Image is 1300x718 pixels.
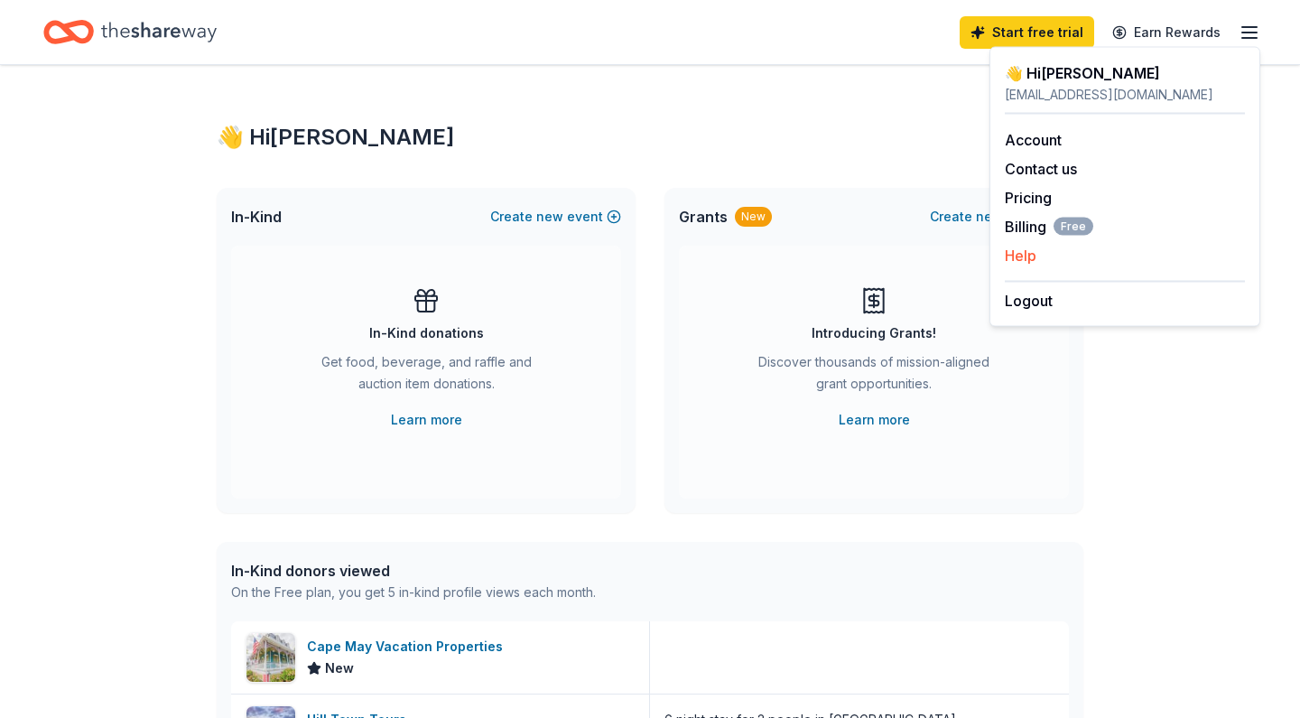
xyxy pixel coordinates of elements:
[325,657,354,679] span: New
[217,123,1083,152] div: 👋 Hi [PERSON_NAME]
[812,322,936,344] div: Introducing Grants!
[1005,290,1053,312] button: Logout
[1005,216,1093,238] button: BillingFree
[307,636,510,657] div: Cape May Vacation Properties
[976,206,1003,228] span: new
[391,409,462,431] a: Learn more
[231,206,282,228] span: In-Kind
[1005,158,1077,180] button: Contact us
[303,351,549,402] div: Get food, beverage, and raffle and auction item donations.
[751,351,997,402] div: Discover thousands of mission-aligned grant opportunities.
[1005,245,1036,266] button: Help
[231,582,596,603] div: On the Free plan, you get 5 in-kind profile views each month.
[1005,216,1093,238] span: Billing
[1005,84,1245,106] div: [EMAIL_ADDRESS][DOMAIN_NAME]
[679,206,728,228] span: Grants
[839,409,910,431] a: Learn more
[1005,189,1052,207] a: Pricing
[490,206,621,228] button: Createnewevent
[960,16,1094,49] a: Start free trial
[930,206,1069,228] button: Createnewproject
[369,322,484,344] div: In-Kind donations
[1101,16,1231,49] a: Earn Rewards
[1054,218,1093,236] span: Free
[246,633,295,682] img: Image for Cape May Vacation Properties
[231,560,596,582] div: In-Kind donors viewed
[536,206,563,228] span: new
[1005,62,1245,84] div: 👋 Hi [PERSON_NAME]
[1005,131,1062,149] a: Account
[43,11,217,53] a: Home
[735,207,772,227] div: New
